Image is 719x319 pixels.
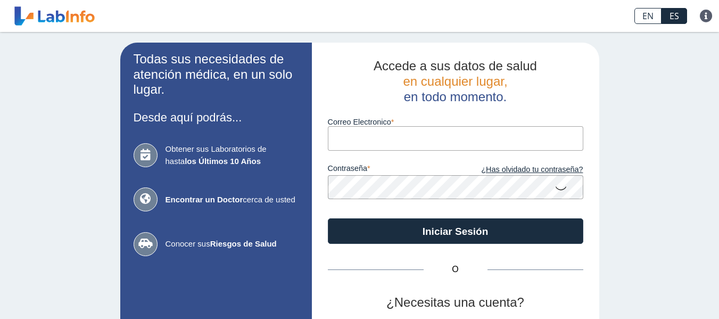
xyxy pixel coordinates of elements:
[328,295,583,310] h2: ¿Necesitas una cuenta?
[166,195,243,204] b: Encontrar un Doctor
[328,164,456,176] label: contraseña
[424,263,487,276] span: O
[328,118,583,126] label: Correo Electronico
[403,74,507,88] span: en cualquier lugar,
[185,157,261,166] b: los Últimos 10 Años
[328,218,583,244] button: Iniciar Sesión
[662,8,687,24] a: ES
[166,143,299,167] span: Obtener sus Laboratorios de hasta
[456,164,583,176] a: ¿Has olvidado tu contraseña?
[134,111,299,124] h3: Desde aquí podrás...
[210,239,277,248] b: Riesgos de Salud
[634,8,662,24] a: EN
[166,238,299,250] span: Conocer sus
[166,194,299,206] span: cerca de usted
[134,52,299,97] h2: Todas sus necesidades de atención médica, en un solo lugar.
[404,89,507,104] span: en todo momento.
[374,59,537,73] span: Accede a sus datos de salud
